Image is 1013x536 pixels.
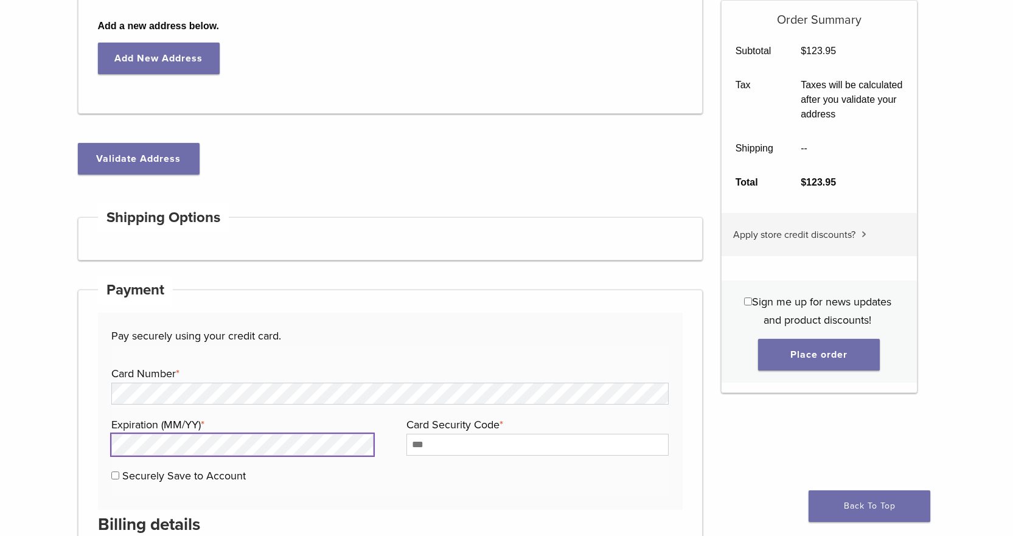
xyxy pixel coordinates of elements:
[78,143,200,175] button: Validate Address
[787,68,917,131] td: Taxes will be calculated after you validate your address
[758,339,880,371] button: Place order
[801,143,807,153] span: --
[733,229,855,241] span: Apply store credit discounts?
[98,203,229,232] h4: Shipping Options
[752,295,891,327] span: Sign me up for news updates and product discounts!
[111,327,669,345] p: Pay securely using your credit card.
[111,345,669,496] fieldset: Payment Info
[722,1,917,27] h5: Order Summary
[809,490,930,522] a: Back To Top
[801,46,806,56] span: $
[122,469,246,482] label: Securely Save to Account
[801,46,836,56] bdi: 123.95
[722,68,787,131] th: Tax
[98,19,683,33] b: Add a new address below.
[111,364,666,383] label: Card Number
[98,43,220,74] a: Add New Address
[722,165,787,200] th: Total
[801,177,836,187] bdi: 123.95
[722,34,787,68] th: Subtotal
[98,276,173,305] h4: Payment
[744,298,752,305] input: Sign me up for news updates and product discounts!
[111,416,371,434] label: Expiration (MM/YY)
[862,231,866,237] img: caret.svg
[801,177,806,187] span: $
[722,131,787,165] th: Shipping
[406,416,666,434] label: Card Security Code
